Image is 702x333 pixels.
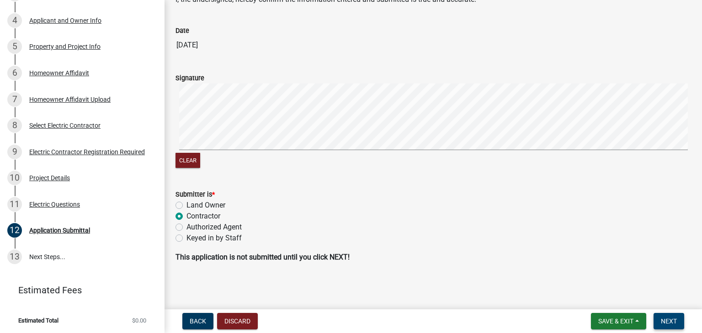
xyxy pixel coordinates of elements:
[598,317,633,325] span: Save & Exit
[175,153,200,168] button: Clear
[29,149,145,155] div: Electric Contractor Registration Required
[186,233,242,244] label: Keyed in by Staff
[29,96,111,103] div: Homeowner Affidavit Upload
[186,222,242,233] label: Authorized Agent
[186,211,220,222] label: Contractor
[7,66,22,80] div: 6
[7,145,22,159] div: 9
[29,17,101,24] div: Applicant and Owner Info
[654,313,684,329] button: Next
[7,118,22,133] div: 8
[7,223,22,238] div: 12
[7,171,22,185] div: 10
[186,200,225,211] label: Land Owner
[175,75,204,82] label: Signature
[29,201,80,208] div: Electric Questions
[7,39,22,54] div: 5
[29,175,70,181] div: Project Details
[7,197,22,212] div: 11
[29,227,90,234] div: Application Submittal
[29,43,101,50] div: Property and Project Info
[591,313,646,329] button: Save & Exit
[7,250,22,264] div: 13
[29,70,89,76] div: Homeowner Affidavit
[29,122,101,129] div: Select Electric Contractor
[7,281,150,299] a: Estimated Fees
[18,317,58,323] span: Estimated Total
[175,192,215,198] label: Submitter is
[132,317,146,323] span: $0.00
[175,253,350,261] strong: This application is not submitted until you click NEXT!
[217,313,258,329] button: Discard
[175,28,189,34] label: Date
[7,92,22,107] div: 7
[7,13,22,28] div: 4
[182,313,213,329] button: Back
[190,317,206,325] span: Back
[661,317,677,325] span: Next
